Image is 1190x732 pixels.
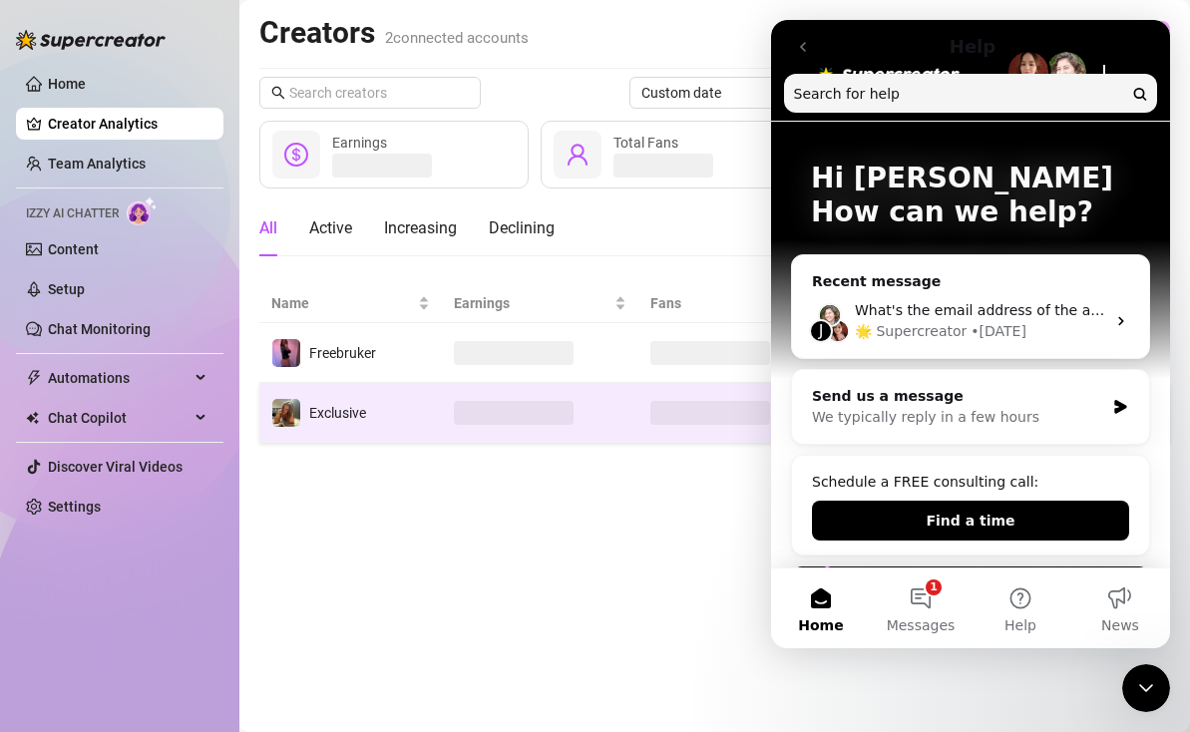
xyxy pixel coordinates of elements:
a: Home [48,76,86,92]
span: user [566,143,590,167]
span: Home [27,598,72,612]
span: Earnings [332,135,387,151]
div: All [259,216,277,240]
span: Izzy AI Chatter [26,204,119,223]
button: Messages [100,549,199,628]
div: Schedule a FREE consulting call: [41,452,358,473]
span: Freebruker [309,345,376,361]
a: Team Analytics [48,156,146,172]
img: Super Mass, Dark Mode, Message Library & Bump Improvements [21,547,378,686]
span: thunderbolt [26,370,42,386]
div: We typically reply in a few hours [41,387,333,408]
div: Send us a message [41,366,333,387]
span: Earnings [454,292,611,314]
span: Custom date [641,78,827,108]
input: Search creators [289,82,453,104]
span: News [330,598,368,612]
span: Fans [650,292,808,314]
th: Earnings [442,284,639,323]
iframe: Intercom live chat [1122,664,1170,712]
span: Exclusive [309,405,366,421]
img: AI Chatter [127,196,158,225]
img: Exclusive [272,399,300,427]
div: Active [309,216,352,240]
div: • [DATE] [199,301,255,322]
span: Automations [48,362,190,394]
span: Chat Copilot [48,402,190,434]
button: Help [199,549,299,628]
a: Setup [48,281,85,297]
span: Help [233,598,265,612]
th: Fans [638,284,836,323]
span: search [271,86,285,100]
iframe: Intercom live chat [771,20,1170,648]
div: Send us a messageWe typically reply in a few hours [20,349,379,425]
button: News [299,549,399,628]
span: Total Fans [613,135,678,151]
div: Increasing [384,216,457,240]
a: Content [48,241,99,257]
h2: Creators [259,14,529,52]
span: 2 connected accounts [385,29,529,47]
span: Name [271,292,414,314]
a: Discover Viral Videos [48,459,183,475]
div: 🌟 Supercreator [84,301,196,322]
img: Freebruker [272,339,300,367]
span: dollar-circle [284,143,308,167]
th: Name [259,284,442,323]
a: Settings [48,499,101,515]
img: logo-BBDzfeDw.svg [16,30,166,50]
img: Chat Copilot [26,411,39,425]
span: Messages [116,598,185,612]
a: Chat Monitoring [48,321,151,337]
div: Declining [489,216,555,240]
button: Find a time [41,481,358,521]
a: Creator Analytics [48,108,207,140]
